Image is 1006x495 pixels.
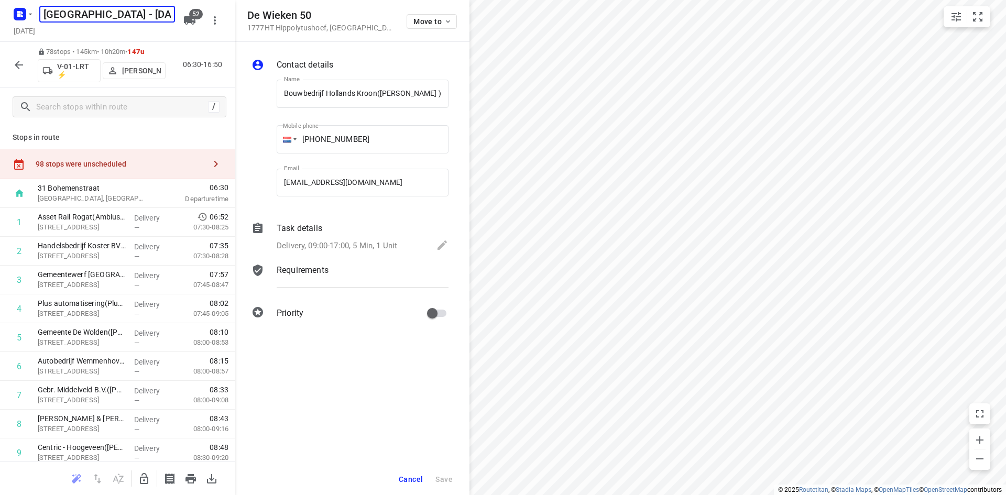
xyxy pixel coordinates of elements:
[17,217,21,227] div: 1
[17,361,21,371] div: 6
[159,473,180,483] span: Print shipping labels
[17,390,21,400] div: 7
[159,194,228,204] p: Departure time
[13,132,222,143] p: Stops in route
[134,339,139,347] span: —
[87,473,108,483] span: Reverse route
[134,281,139,289] span: —
[944,6,990,27] div: small contained button group
[125,48,127,56] span: •
[38,298,126,309] p: Plus automatisering(Plus automatisering)
[210,269,228,280] span: 07:57
[208,101,220,113] div: /
[17,246,21,256] div: 2
[251,59,449,73] div: Contact details
[134,213,173,223] p: Delivery
[407,14,457,29] button: Move to
[277,125,449,153] input: 1 (702) 123-4567
[436,239,449,251] svg: Edit
[9,25,39,37] h5: Project date
[283,123,319,129] label: Mobile phone
[127,48,144,56] span: 147u
[38,453,126,463] p: [STREET_ADDRESS]
[134,328,173,338] p: Delivery
[38,384,126,395] p: Gebr. Middelveld B.V.(Erik Venema)
[38,424,126,434] p: [STREET_ADDRESS]
[38,413,126,424] p: De Jong & Laan - Hoogeveen(Ivonne Klaver-Veenhuizen)
[134,252,139,260] span: —
[38,212,126,222] p: Asset Rail Rogat(Ambius klantenservice)
[210,384,228,395] span: 08:33
[38,356,126,366] p: Autobedrijf Wemmenhove(Rutger Wemmenhove)
[177,251,228,261] p: 07:30-08:28
[395,470,427,489] button: Cancel
[183,59,226,70] p: 06:30-16:50
[277,264,329,277] p: Requirements
[799,486,828,493] a: Routetitan
[967,6,988,27] button: Fit zoom
[17,333,21,343] div: 5
[924,486,967,493] a: OpenStreetMap
[134,468,155,489] button: Unlock route
[38,222,126,233] p: [STREET_ADDRESS]
[277,307,303,320] p: Priority
[17,419,21,429] div: 8
[879,486,919,493] a: OpenMapTiles
[38,240,126,251] p: Handelsbedrijf Koster BV(Geertje Bisschop)
[210,413,228,424] span: 08:43
[778,486,1002,493] li: © 2025 , © , © © contributors
[38,193,147,204] p: [GEOGRAPHIC_DATA], [GEOGRAPHIC_DATA]
[399,475,423,483] span: Cancel
[134,414,173,425] p: Delivery
[38,309,126,319] p: Handelsweg 13, Zuidwolde Dr
[177,309,228,319] p: 07:45-09:05
[38,183,147,193] p: 31 Bohemenstraat
[134,425,139,433] span: —
[210,442,228,453] span: 08:48
[159,182,228,193] span: 06:30
[122,67,161,75] p: [PERSON_NAME]
[247,24,394,32] p: 1777HT Hippolytushoef , [GEOGRAPHIC_DATA]
[38,395,126,405] p: Oosterveldweg 6, Alteveer
[836,486,871,493] a: Stadia Maps
[134,270,173,281] p: Delivery
[189,9,203,19] span: 52
[38,269,126,280] p: Gemeentewerf Zuidwolde(Elma Lunenborg / Mark Hummel)
[38,366,126,377] p: [STREET_ADDRESS]
[946,6,967,27] button: Map settings
[108,473,129,483] span: Sort by time window
[134,224,139,232] span: —
[66,473,87,483] span: Reoptimize route
[38,280,126,290] p: [STREET_ADDRESS]
[57,62,96,79] p: V-01-LRT ⚡
[210,212,228,222] span: 06:52
[177,280,228,290] p: 07:45-08:47
[177,424,228,434] p: 08:00-09:16
[210,327,228,337] span: 08:10
[134,357,173,367] p: Delivery
[17,448,21,458] div: 9
[38,442,126,453] p: Centric - Hoogeveen(Yara Klaver-Veldhuizen)
[134,368,139,376] span: —
[277,125,297,153] div: Netherlands: + 31
[179,10,200,31] button: 52
[197,212,207,222] svg: Early
[38,337,126,348] p: Raadhuisstraat 2, Zuidwolde
[38,251,126,261] p: [STREET_ADDRESS]
[201,473,222,483] span: Download route
[180,473,201,483] span: Print route
[177,395,228,405] p: 08:00-09:08
[177,337,228,348] p: 08:00-08:53
[134,241,173,252] p: Delivery
[38,47,166,57] p: 78 stops • 145km • 10h20m
[251,264,449,295] div: Requirements
[38,59,101,82] button: V-01-LRT ⚡
[134,454,139,462] span: —
[134,397,139,404] span: —
[251,222,449,254] div: Task detailsDelivery, 09:00-17:00, 5 Min, 1 Unit
[277,59,333,71] p: Contact details
[17,304,21,314] div: 4
[17,275,21,285] div: 3
[134,310,139,318] span: —
[413,17,452,26] span: Move to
